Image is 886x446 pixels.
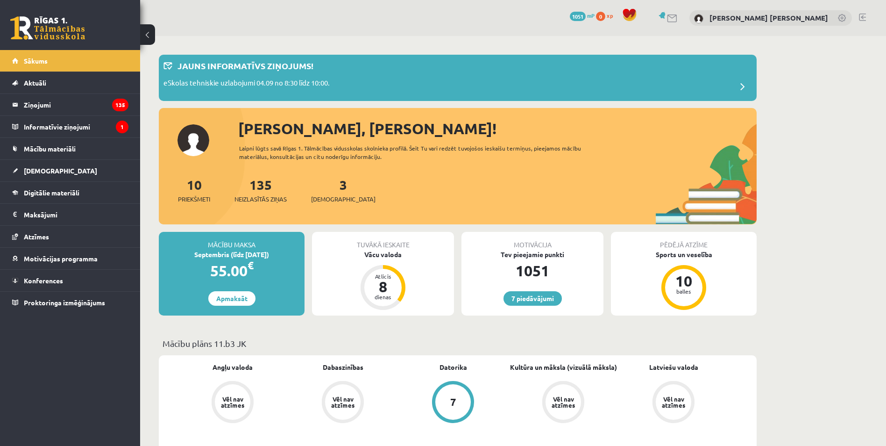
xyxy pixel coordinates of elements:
div: Vēl nav atzīmes [660,396,687,408]
legend: Maksājumi [24,204,128,225]
a: [DEMOGRAPHIC_DATA] [12,160,128,181]
a: Latviešu valoda [649,362,698,372]
a: Vēl nav atzīmes [508,381,618,425]
p: Jauns informatīvs ziņojums! [177,59,313,72]
div: Sports un veselība [611,250,757,259]
a: Maksājumi [12,204,128,225]
a: Ziņojumi135 [12,94,128,115]
a: [PERSON_NAME] [PERSON_NAME] [709,13,828,22]
a: Vācu valoda Atlicis 8 dienas [312,250,454,311]
div: Mācību maksa [159,232,305,250]
legend: Informatīvie ziņojumi [24,116,128,137]
div: [PERSON_NAME], [PERSON_NAME]! [238,117,757,140]
div: Septembris (līdz [DATE]) [159,250,305,259]
a: Sports un veselība 10 balles [611,250,757,311]
a: Konferences [12,270,128,291]
div: Vēl nav atzīmes [550,396,576,408]
span: mP [587,12,595,19]
span: Digitālie materiāli [24,188,79,197]
a: Dabaszinības [323,362,363,372]
div: dienas [369,294,397,300]
span: Konferences [24,276,63,285]
span: [DEMOGRAPHIC_DATA] [311,194,376,204]
div: Vācu valoda [312,250,454,259]
legend: Ziņojumi [24,94,128,115]
span: Aktuāli [24,79,46,87]
a: 135Neizlasītās ziņas [234,176,287,204]
a: 1051 mP [570,12,595,19]
span: € [248,259,254,272]
span: [DEMOGRAPHIC_DATA] [24,166,97,175]
div: 7 [450,397,456,407]
i: 135 [112,99,128,111]
a: Informatīvie ziņojumi1 [12,116,128,137]
span: Atzīmes [24,232,49,241]
a: Mācību materiāli [12,138,128,159]
a: Digitālie materiāli [12,182,128,203]
i: 1 [116,121,128,133]
a: Vēl nav atzīmes [288,381,398,425]
p: Mācību plāns 11.b3 JK [163,337,753,350]
span: Proktoringa izmēģinājums [24,298,105,307]
span: Sākums [24,57,48,65]
a: Aktuāli [12,72,128,94]
a: Kultūra un māksla (vizuālā māksla) [510,362,617,372]
div: Motivācija [461,232,603,250]
div: 10 [670,273,698,288]
a: 10Priekšmeti [178,176,210,204]
a: Motivācijas programma [12,248,128,269]
a: Datorika [439,362,467,372]
a: Rīgas 1. Tālmācības vidusskola [10,16,85,40]
a: Sākums [12,50,128,72]
a: Apmaksāt [208,291,255,306]
img: Adrians Viesturs Pārums [694,14,703,23]
span: 1051 [570,12,586,21]
a: 7 piedāvājumi [503,291,562,306]
div: Vēl nav atzīmes [220,396,246,408]
a: 0 xp [596,12,617,19]
span: xp [607,12,613,19]
div: balles [670,288,698,294]
div: Pēdējā atzīme [611,232,757,250]
p: eSkolas tehniskie uzlabojumi 04.09 no 8:30 līdz 10:00. [163,78,330,91]
span: Neizlasītās ziņas [234,194,287,204]
span: Priekšmeti [178,194,210,204]
a: Atzīmes [12,226,128,247]
div: 8 [369,279,397,294]
div: Tuvākā ieskaite [312,232,454,250]
a: 7 [398,381,508,425]
a: Jauns informatīvs ziņojums! eSkolas tehniskie uzlabojumi 04.09 no 8:30 līdz 10:00. [163,59,752,96]
a: 3[DEMOGRAPHIC_DATA] [311,176,376,204]
div: Vēl nav atzīmes [330,396,356,408]
a: Vēl nav atzīmes [618,381,729,425]
a: Proktoringa izmēģinājums [12,292,128,313]
span: 0 [596,12,605,21]
div: Laipni lūgts savā Rīgas 1. Tālmācības vidusskolas skolnieka profilā. Šeit Tu vari redzēt tuvojošo... [239,144,598,161]
span: Motivācijas programma [24,254,98,263]
div: 55.00 [159,259,305,282]
div: Tev pieejamie punkti [461,250,603,259]
a: Angļu valoda [213,362,253,372]
a: Vēl nav atzīmes [177,381,288,425]
div: 1051 [461,259,603,282]
span: Mācību materiāli [24,144,76,153]
div: Atlicis [369,273,397,279]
